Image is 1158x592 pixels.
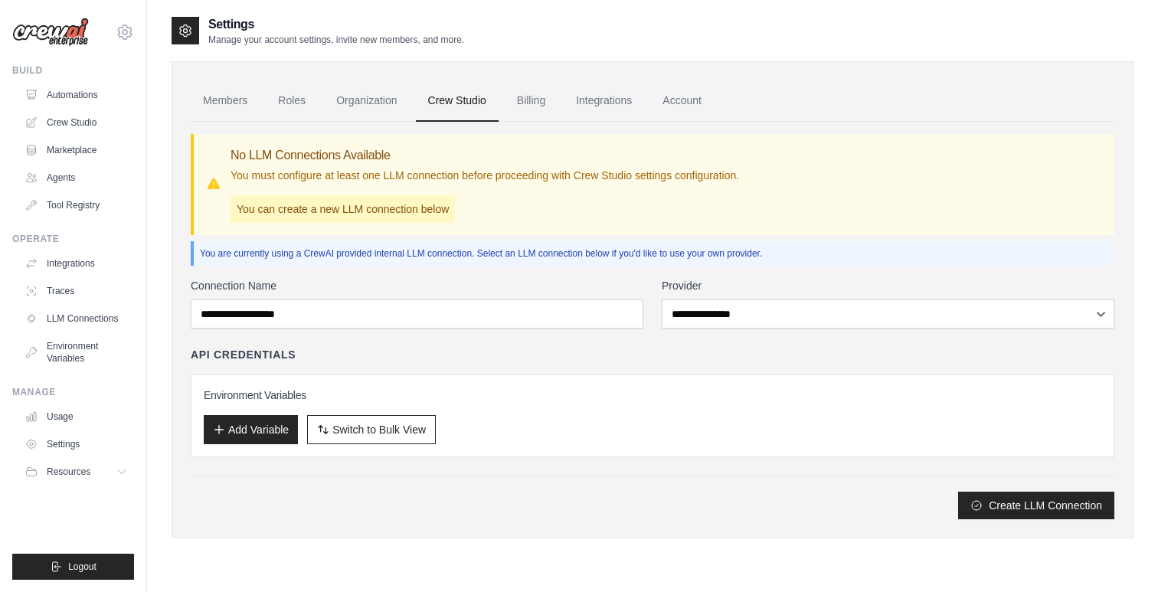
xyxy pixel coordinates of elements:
[958,492,1114,519] button: Create LLM Connection
[18,138,134,162] a: Marketplace
[204,415,298,444] button: Add Variable
[231,195,455,223] p: You can create a new LLM connection below
[18,334,134,371] a: Environment Variables
[332,422,426,437] span: Switch to Bulk View
[191,347,296,362] h4: API Credentials
[18,193,134,218] a: Tool Registry
[12,64,134,77] div: Build
[12,386,134,398] div: Manage
[18,251,134,276] a: Integrations
[416,80,499,122] a: Crew Studio
[12,554,134,580] button: Logout
[18,165,134,190] a: Agents
[204,388,1101,403] h3: Environment Variables
[662,278,1114,293] label: Provider
[18,306,134,331] a: LLM Connections
[307,415,436,444] button: Switch to Bulk View
[200,247,1108,260] p: You are currently using a CrewAI provided internal LLM connection. Select an LLM connection below...
[18,460,134,484] button: Resources
[18,432,134,456] a: Settings
[47,466,90,478] span: Resources
[191,278,643,293] label: Connection Name
[18,110,134,135] a: Crew Studio
[564,80,644,122] a: Integrations
[650,80,714,122] a: Account
[18,83,134,107] a: Automations
[12,233,134,245] div: Operate
[68,561,96,573] span: Logout
[18,404,134,429] a: Usage
[18,279,134,303] a: Traces
[12,18,89,47] img: Logo
[505,80,558,122] a: Billing
[266,80,318,122] a: Roles
[231,146,739,165] h3: No LLM Connections Available
[231,168,739,183] p: You must configure at least one LLM connection before proceeding with Crew Studio settings config...
[324,80,409,122] a: Organization
[208,34,464,46] p: Manage your account settings, invite new members, and more.
[191,80,260,122] a: Members
[208,15,464,34] h2: Settings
